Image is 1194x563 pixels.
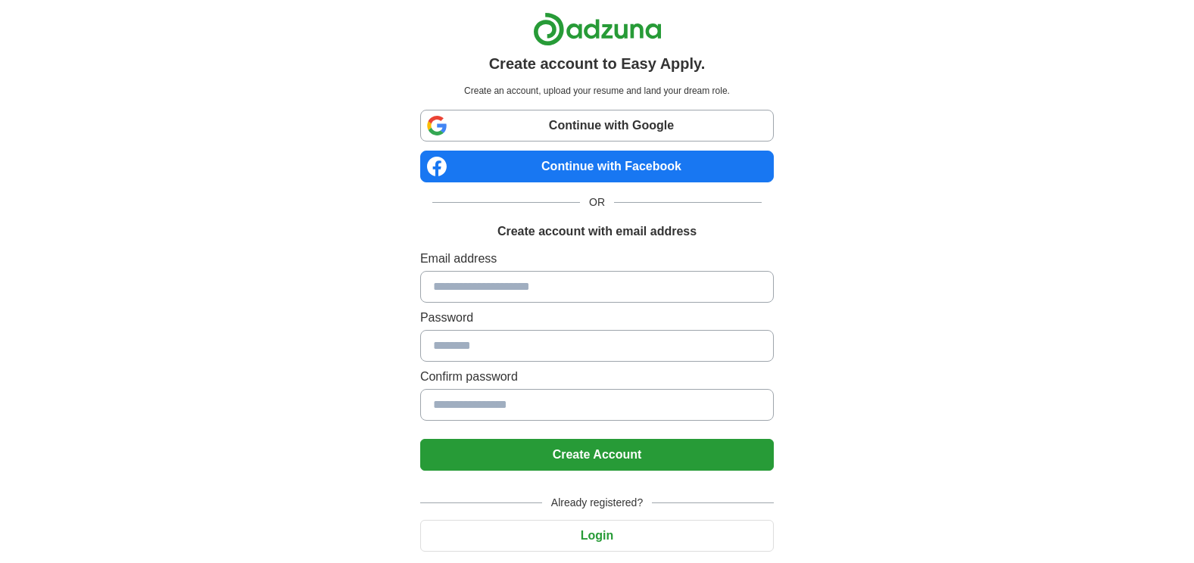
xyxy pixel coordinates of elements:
[420,368,774,386] label: Confirm password
[497,222,697,241] h1: Create account with email address
[420,250,774,268] label: Email address
[420,520,774,552] button: Login
[489,52,706,75] h1: Create account to Easy Apply.
[420,309,774,327] label: Password
[420,110,774,142] a: Continue with Google
[420,439,774,471] button: Create Account
[420,529,774,542] a: Login
[420,151,774,182] a: Continue with Facebook
[533,12,662,46] img: Adzuna logo
[423,84,771,98] p: Create an account, upload your resume and land your dream role.
[542,495,652,511] span: Already registered?
[580,194,614,210] span: OR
